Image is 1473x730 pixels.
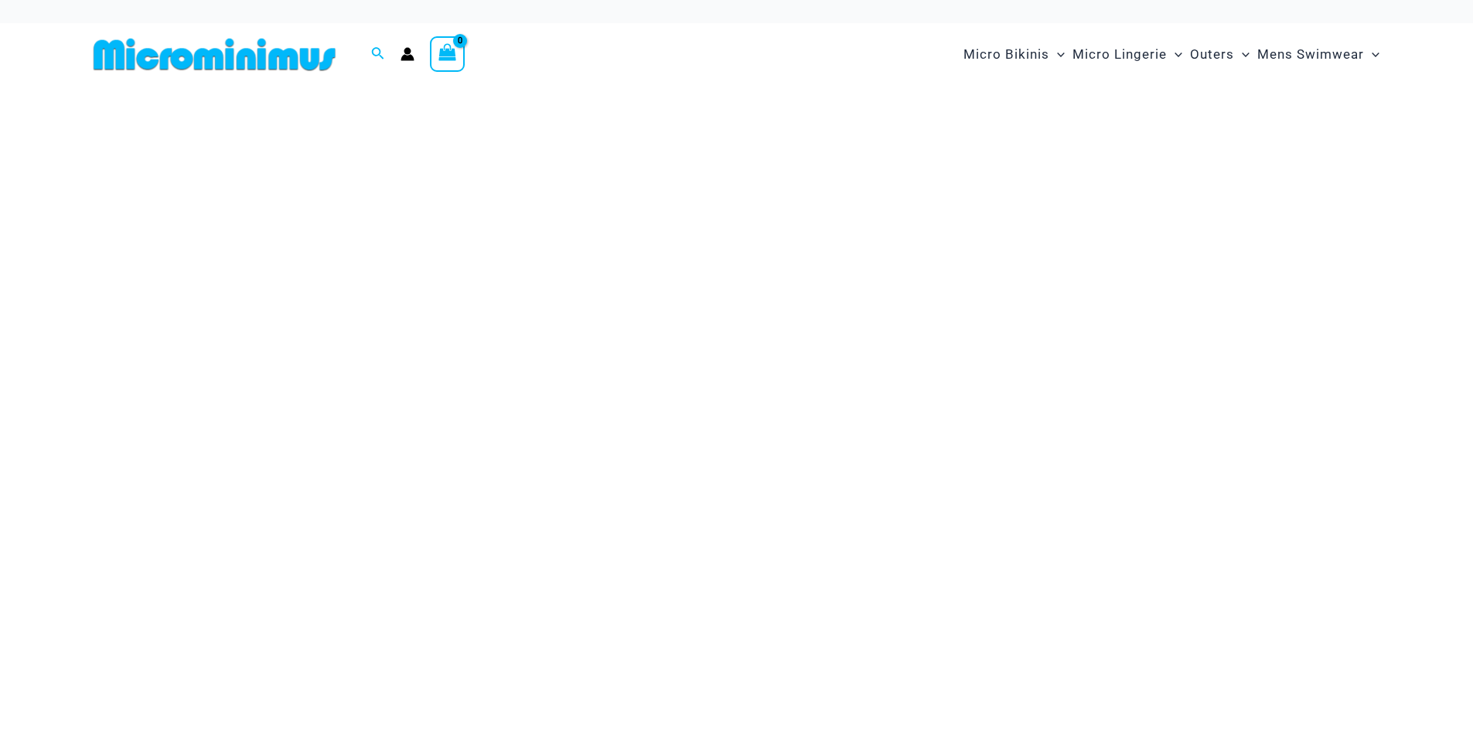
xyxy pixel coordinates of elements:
a: Account icon link [401,47,414,61]
a: Search icon link [371,45,385,64]
img: MM SHOP LOGO FLAT [87,37,342,72]
a: OutersMenu ToggleMenu Toggle [1186,31,1253,78]
nav: Site Navigation [957,29,1386,80]
a: Micro BikinisMenu ToggleMenu Toggle [960,31,1069,78]
a: Micro LingerieMenu ToggleMenu Toggle [1069,31,1186,78]
a: Mens SwimwearMenu ToggleMenu Toggle [1253,31,1383,78]
span: Menu Toggle [1234,35,1250,74]
span: Menu Toggle [1049,35,1065,74]
span: Menu Toggle [1167,35,1182,74]
span: Outers [1190,35,1234,74]
span: Mens Swimwear [1257,35,1364,74]
span: Micro Lingerie [1072,35,1167,74]
span: Micro Bikinis [963,35,1049,74]
a: View Shopping Cart, empty [430,36,465,72]
span: Menu Toggle [1364,35,1379,74]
